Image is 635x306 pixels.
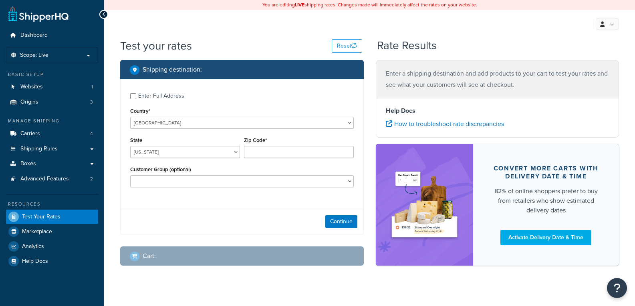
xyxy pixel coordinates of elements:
span: Origins [20,99,38,106]
span: 3 [90,99,93,106]
button: Continue [325,215,357,228]
span: Marketplace [22,228,52,235]
div: Manage Shipping [6,118,98,124]
div: Resources [6,201,98,208]
img: feature-image-ddt-36eae7f7280da8017bfb280eaccd9c446f90b1fe08728e4019434db127062ab4.png [388,156,461,254]
a: Websites1 [6,80,98,94]
span: Websites [20,84,43,90]
span: Carriers [20,130,40,137]
span: Boxes [20,160,36,167]
a: Origins3 [6,95,98,110]
a: Activate Delivery Date & Time [500,230,591,245]
h4: Help Docs [386,106,609,116]
a: Marketplace [6,224,98,239]
span: Test Your Rates [22,214,60,220]
button: Reset [332,39,362,53]
h2: Rate Results [377,40,437,52]
div: Basic Setup [6,71,98,78]
input: Enter Full Address [130,93,136,99]
span: 2 [90,176,93,182]
div: 82% of online shoppers prefer to buy from retailers who show estimated delivery dates [492,186,600,215]
label: Customer Group (optional) [130,166,191,172]
a: Advanced Features2 [6,172,98,186]
div: Enter Full Address [138,90,184,102]
a: Test Your Rates [6,210,98,224]
span: Shipping Rules [20,146,58,152]
span: Advanced Features [20,176,69,182]
label: Country* [130,108,150,114]
label: State [130,137,142,143]
li: Websites [6,80,98,94]
a: Help Docs [6,254,98,268]
p: Enter a shipping destination and add products to your cart to test your rates and see what your c... [386,68,609,90]
a: Carriers4 [6,126,98,141]
li: Advanced Features [6,172,98,186]
span: 1 [91,84,93,90]
button: Open Resource Center [607,278,627,298]
li: Carriers [6,126,98,141]
span: Help Docs [22,258,48,265]
li: Origins [6,95,98,110]
span: Analytics [22,243,44,250]
a: Boxes [6,156,98,171]
a: Dashboard [6,28,98,43]
span: Dashboard [20,32,48,39]
a: How to troubleshoot rate discrepancies [386,119,504,128]
a: Analytics [6,239,98,254]
label: Zip Code* [244,137,267,143]
div: Convert more carts with delivery date & time [492,164,600,180]
span: 4 [90,130,93,137]
a: Shipping Rules [6,142,98,156]
h2: Shipping destination : [143,66,202,73]
span: Scope: Live [20,52,48,59]
h2: Cart : [143,252,156,260]
b: LIVE [295,1,304,8]
h1: Test your rates [120,38,192,54]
